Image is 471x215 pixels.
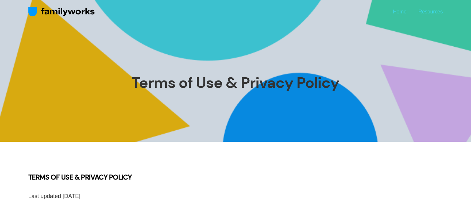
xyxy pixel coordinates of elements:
a: Resources [418,7,443,16]
a: Home [393,7,407,16]
h2: Terms of Use & Privacy Policy [80,73,391,92]
p: Last updated [DATE] [28,192,443,201]
strong: TERMS OF USE & PRIVACY POLICY [28,173,132,182]
img: FamilyWorks [28,7,95,17]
